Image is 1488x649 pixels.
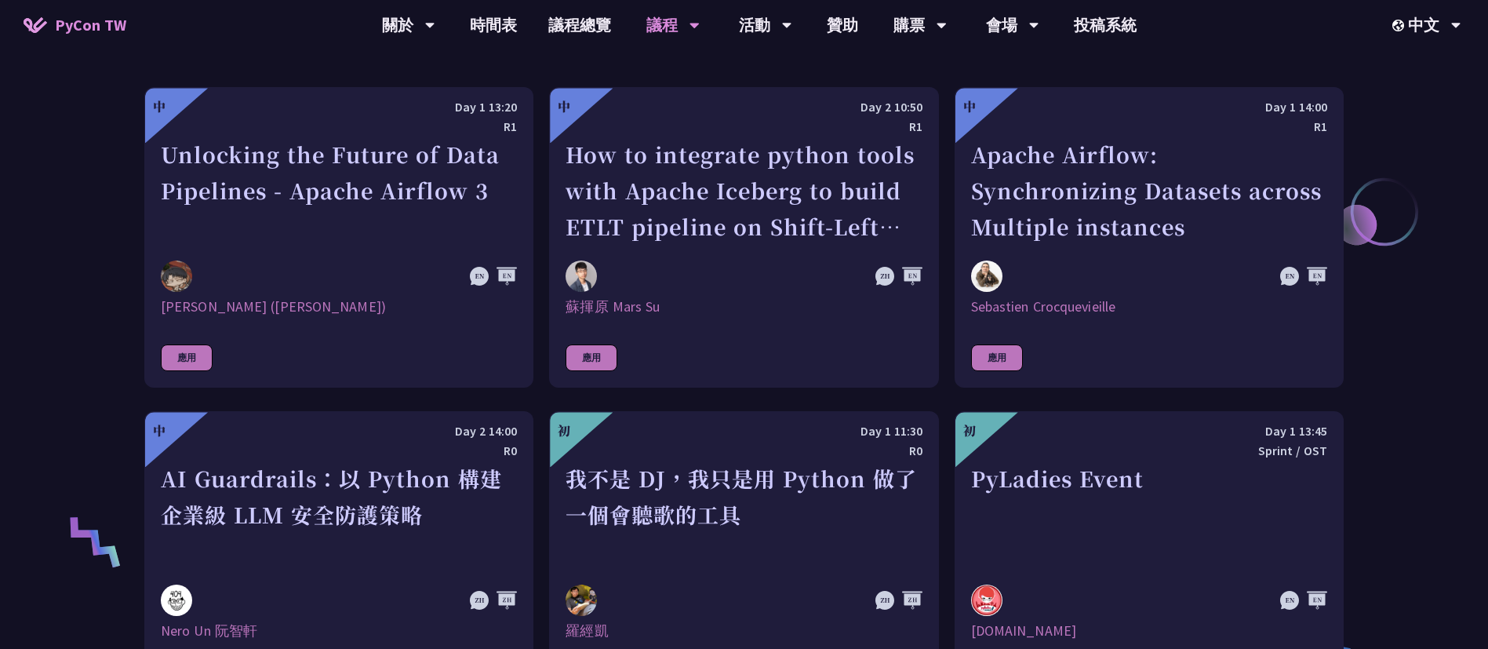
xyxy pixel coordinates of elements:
[161,345,213,371] div: 應用
[161,441,517,461] div: R0
[566,345,617,371] div: 應用
[161,137,517,245] div: Unlocking the Future of Data Pipelines - Apache Airflow 3
[153,421,166,440] div: 中
[161,421,517,441] div: Day 2 14:00
[971,117,1327,137] div: R1
[558,421,570,440] div: 初
[971,261,1002,292] img: Sebastien Crocquevieille
[566,441,922,461] div: R0
[971,622,1327,640] div: [DOMAIN_NAME]
[144,87,533,388] a: 中 Day 1 13:20 R1 Unlocking the Future of Data Pipelines - Apache Airflow 3 李唯 (Wei Lee) [PERSON_N...
[971,585,1002,616] img: pyladies.tw
[971,297,1327,316] div: Sebastien Crocquevieille
[955,87,1344,388] a: 中 Day 1 14:00 R1 Apache Airflow: Synchronizing Datasets across Multiple instances Sebastien Crocq...
[566,461,922,569] div: 我不是 DJ，我只是用 Python 做了一個會聽歌的工具
[24,17,47,33] img: Home icon of PyCon TW 2025
[566,297,922,316] div: 蘇揮原 Mars Su
[55,13,126,37] span: PyCon TW
[558,97,570,116] div: 中
[161,297,517,316] div: [PERSON_NAME] ([PERSON_NAME])
[971,421,1327,441] div: Day 1 13:45
[971,441,1327,461] div: Sprint / OST
[566,421,922,441] div: Day 1 11:30
[963,421,976,440] div: 初
[971,97,1327,117] div: Day 1 14:00
[153,97,166,116] div: 中
[971,137,1327,245] div: Apache Airflow: Synchronizing Datasets across Multiple instances
[566,622,922,640] div: 羅經凱
[161,261,192,292] img: 李唯 (Wei Lee)
[1392,20,1408,31] img: Locale Icon
[971,461,1327,569] div: PyLadies Event
[161,585,192,616] img: Nero Un 阮智軒
[8,5,142,45] a: PyCon TW
[161,622,517,640] div: Nero Un 阮智軒
[161,461,517,569] div: AI Guardrails：以 Python 構建企業級 LLM 安全防護策略
[971,345,1023,371] div: 應用
[161,97,517,117] div: Day 1 13:20
[566,97,922,117] div: Day 2 10:50
[566,117,922,137] div: R1
[566,261,597,292] img: 蘇揮原 Mars Su
[566,137,922,245] div: How to integrate python tools with Apache Iceberg to build ETLT pipeline on Shift-Left Architecture
[161,117,517,137] div: R1
[566,585,597,616] img: 羅經凱
[549,87,938,388] a: 中 Day 2 10:50 R1 How to integrate python tools with Apache Iceberg to build ETLT pipeline on Shif...
[963,97,976,116] div: 中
